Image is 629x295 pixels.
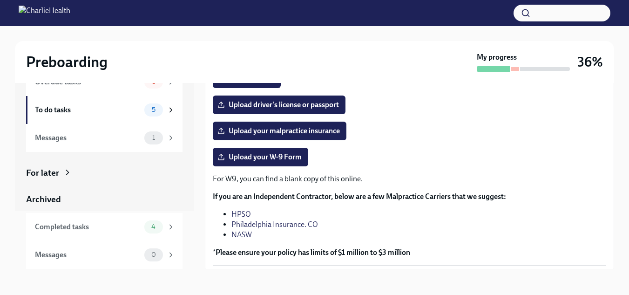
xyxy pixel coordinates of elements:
label: Upload your W-9 Form [213,148,308,166]
a: Messages0 [26,241,183,269]
span: 5 [146,106,161,113]
strong: My progress [477,52,517,62]
span: Upload driver's license or passport [219,100,339,110]
label: Upload your malpractice insurance [213,122,346,140]
a: Messages1 [26,124,183,152]
div: Messages [35,133,141,143]
div: Completed tasks [35,222,141,232]
strong: Please ensure your policy has limits of $1 million to $3 million [216,248,410,257]
a: To do tasks5 [26,96,183,124]
span: 1 [147,134,161,141]
span: 4 [146,223,161,230]
a: Completed tasks4 [26,213,183,241]
label: Upload driver's license or passport [213,96,345,114]
a: Philadelphia Insurance. CO [231,220,318,229]
a: NASW [231,230,252,239]
a: HPSO [231,210,251,219]
a: For later [26,167,183,179]
strong: If you are an Independent Contractor, below are a few Malpractice Carriers that we suggest: [213,192,506,201]
h2: Preboarding [26,53,108,71]
img: CharlieHealth [19,6,70,21]
p: For W9, you can find a blank copy of this online. [213,174,606,184]
span: 0 [146,251,162,258]
span: Upload your W-9 Form [219,152,302,162]
a: Archived [26,193,183,206]
span: Upload your malpractice insurance [219,126,340,136]
div: To do tasks [35,105,141,115]
h3: 36% [577,54,603,70]
div: For later [26,167,59,179]
div: Messages [35,250,141,260]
